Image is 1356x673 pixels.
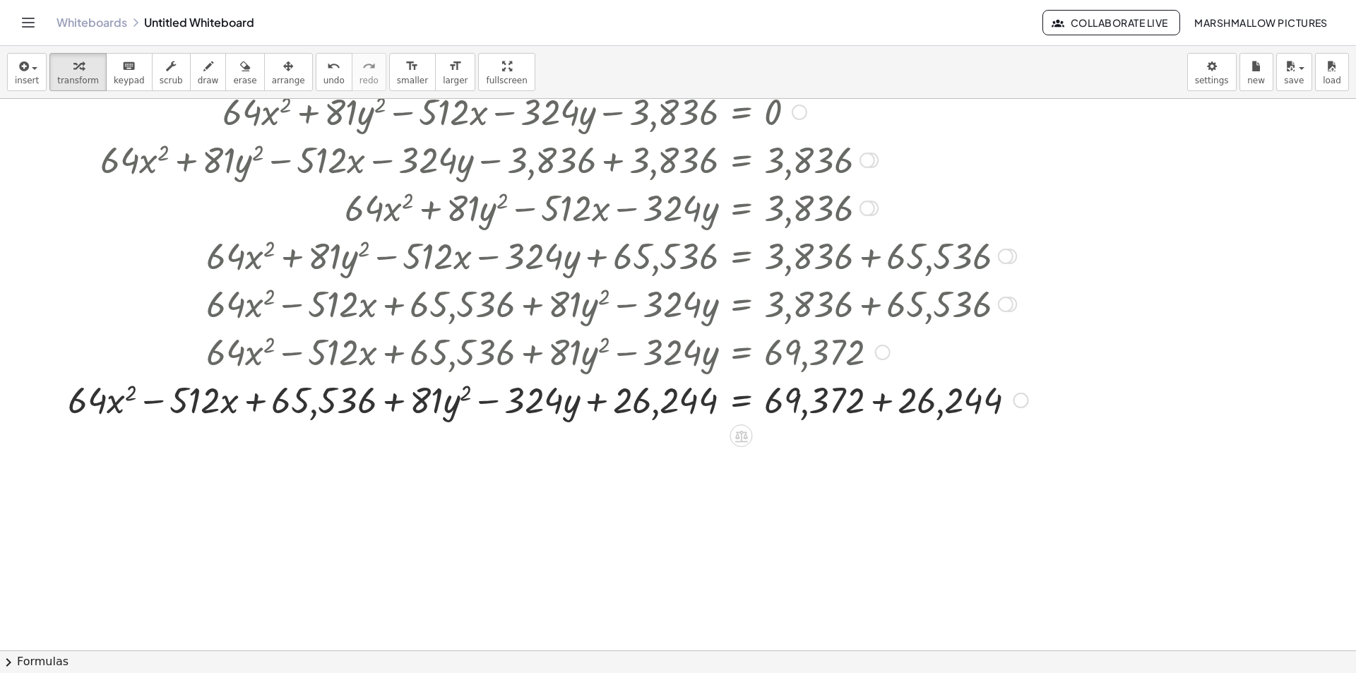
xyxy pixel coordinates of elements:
[443,76,468,85] span: larger
[352,53,386,91] button: redoredo
[448,58,462,75] i: format_size
[486,76,527,85] span: fullscreen
[435,53,475,91] button: format_sizelarger
[264,53,313,91] button: arrange
[397,76,428,85] span: smaller
[1054,16,1167,29] span: Collaborate Live
[49,53,107,91] button: transform
[106,53,153,91] button: keyboardkeypad
[1187,53,1237,91] button: settings
[389,53,436,91] button: format_sizesmaller
[160,76,183,85] span: scrub
[359,76,379,85] span: redo
[1183,10,1339,35] button: Marshmallow Pictures
[478,53,535,91] button: fullscreen
[190,53,227,91] button: draw
[1239,53,1273,91] button: new
[1195,76,1229,85] span: settings
[56,16,127,30] a: Whiteboards
[1323,76,1341,85] span: load
[57,76,99,85] span: transform
[233,76,256,85] span: erase
[316,53,352,91] button: undoundo
[114,76,145,85] span: keypad
[122,58,136,75] i: keyboard
[1284,76,1304,85] span: save
[272,76,305,85] span: arrange
[1042,10,1179,35] button: Collaborate Live
[327,58,340,75] i: undo
[1315,53,1349,91] button: load
[1276,53,1312,91] button: save
[1194,16,1328,29] span: Marshmallow Pictures
[17,11,40,34] button: Toggle navigation
[1247,76,1265,85] span: new
[152,53,191,91] button: scrub
[225,53,264,91] button: erase
[730,424,752,447] div: Apply the same math to both sides of the equation
[323,76,345,85] span: undo
[405,58,419,75] i: format_size
[7,53,47,91] button: insert
[362,58,376,75] i: redo
[15,76,39,85] span: insert
[198,76,219,85] span: draw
